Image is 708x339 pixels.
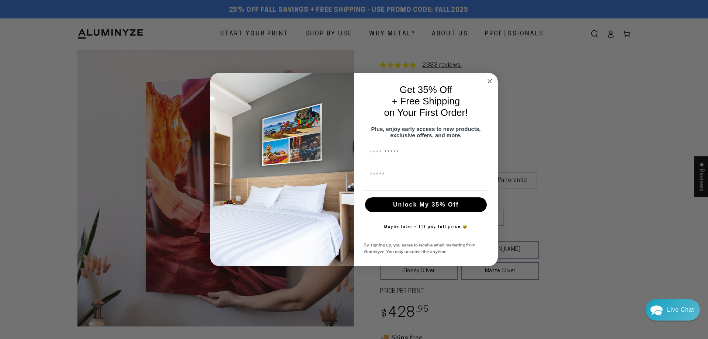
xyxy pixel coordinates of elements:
[364,242,475,255] span: By signing up, you agree to receive email marketing from Aluminyze. You may unsubscribe anytime.
[384,107,468,118] span: on Your First Order!
[365,197,487,212] button: Unlock My 35% Off
[371,126,481,138] span: Plus, enjoy early access to new products, exclusive offers, and more.
[381,219,472,234] button: Maybe later – I’ll pay full price 😅
[667,299,694,321] div: Contact Us Directly
[210,73,354,266] img: 728e4f65-7e6c-44e2-b7d1-0292a396982f.jpeg
[485,77,494,86] button: Close dialog
[392,96,460,107] span: + Free Shipping
[400,84,452,95] span: Get 35% Off
[646,299,700,321] div: Chat widget toggle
